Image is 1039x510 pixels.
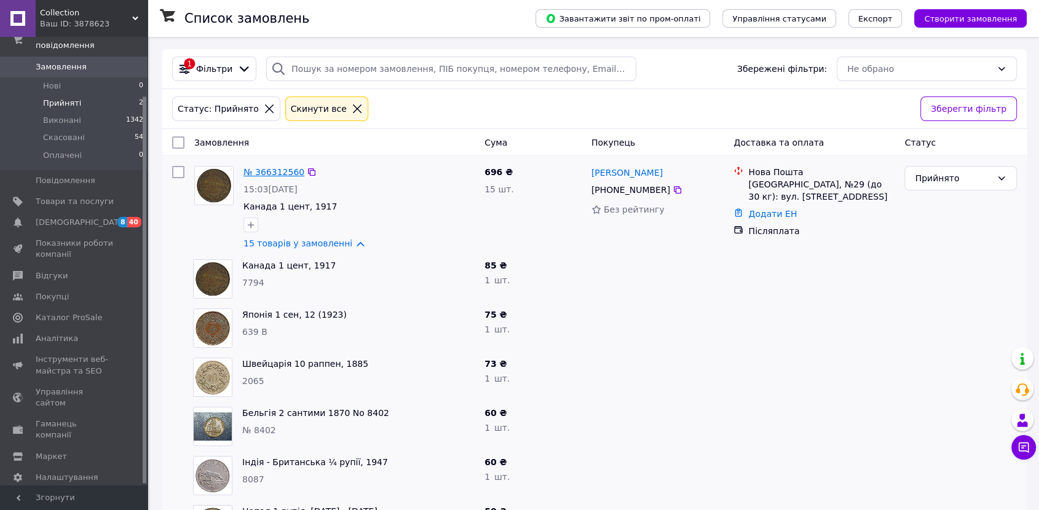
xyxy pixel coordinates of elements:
[242,327,267,337] span: 639 B
[589,181,673,198] div: [PHONE_NUMBER]
[242,408,389,418] a: Бельгія 2 сантими 1870 No 8402
[139,98,143,109] span: 2
[545,13,700,24] span: Завантажити звіт по пром-оплаті
[40,7,132,18] span: Collection
[591,167,663,179] a: [PERSON_NAME]
[117,217,127,227] span: 8
[40,18,148,29] div: Ваш ID: 3878623
[604,205,665,214] span: Без рейтингу
[484,324,510,334] span: 1 шт.
[242,310,347,320] a: Японія 1 сен, 12 (1923)
[748,178,895,203] div: [GEOGRAPHIC_DATA], №29 (до 30 кг): вул. [STREET_ADDRESS]
[135,132,143,143] span: 54
[36,472,98,483] span: Налаштування
[36,354,114,376] span: Інструменти веб-майстра та SEO
[1011,435,1036,460] button: Чат з покупцем
[184,11,309,26] h1: Список замовлень
[43,98,81,109] span: Прийняті
[931,102,1006,116] span: Зберегти фільтр
[196,63,232,75] span: Фільтри
[194,166,234,205] a: Фото товару
[194,412,232,441] img: Фото товару
[748,209,797,219] a: Додати ЕН
[194,260,232,298] img: Фото товару
[848,9,903,28] button: Експорт
[243,184,298,194] span: 15:03[DATE]
[915,171,992,185] div: Прийнято
[733,138,824,147] span: Доставка та оплата
[243,202,337,211] a: Канада 1 цент, 1917
[36,386,114,409] span: Управління сайтом
[43,115,81,126] span: Виконані
[484,423,510,433] span: 1 шт.
[737,63,827,75] span: Збережені фільтри:
[242,457,388,467] a: Індія - Британська ¼ рупії, 1947
[748,225,895,237] div: Післяплата
[139,80,143,92] span: 0
[484,261,507,270] span: 85 ₴
[748,166,895,178] div: Нова Пошта
[484,184,514,194] span: 15 шт.
[914,9,1027,28] button: Створити замовлення
[194,457,232,495] img: Фото товару
[920,96,1017,121] button: Зберегти фільтр
[484,275,510,285] span: 1 шт.
[242,261,336,270] a: Канада 1 цент, 1917
[43,80,61,92] span: Нові
[242,425,276,435] span: № 8402
[484,167,513,177] span: 696 ₴
[36,217,127,228] span: [DEMOGRAPHIC_DATA]
[484,374,510,383] span: 1 шт.
[43,150,82,161] span: Оплачені
[36,238,114,260] span: Показники роботи компанії
[484,359,507,369] span: 73 ₴
[127,217,141,227] span: 40
[36,270,68,281] span: Відгуки
[195,167,233,205] img: Фото товару
[36,291,69,302] span: Покупці
[484,408,507,418] span: 60 ₴
[36,61,87,73] span: Замовлення
[266,57,636,81] input: Пошук за номером замовлення, ПІБ покупця, номером телефону, Email, номером накладної
[484,472,510,482] span: 1 шт.
[36,29,148,51] span: Замовлення та повідомлення
[924,14,1017,23] span: Створити замовлення
[43,132,85,143] span: Скасовані
[139,150,143,161] span: 0
[847,62,992,76] div: Не обрано
[36,418,114,441] span: Гаманець компанії
[126,115,143,126] span: 1342
[194,309,232,347] img: Фото товару
[194,138,249,147] span: Замовлення
[288,102,349,116] div: Cкинути все
[194,358,232,396] img: Фото товару
[36,175,95,186] span: Повідомлення
[242,278,264,288] span: 7794
[243,167,304,177] a: № 366312560
[36,196,114,207] span: Товари та послуги
[484,457,507,467] span: 60 ₴
[732,14,826,23] span: Управління статусами
[242,474,264,484] span: 8087
[484,310,507,320] span: 75 ₴
[535,9,710,28] button: Завантажити звіт по пром-оплаті
[242,359,368,369] a: Швейцарія 10 раппен, 1885
[591,138,635,147] span: Покупець
[904,138,936,147] span: Статус
[36,451,67,462] span: Маркет
[243,238,352,248] a: 15 товарів у замовленні
[722,9,836,28] button: Управління статусами
[902,13,1027,23] a: Створити замовлення
[858,14,893,23] span: Експорт
[242,376,264,386] span: 2065
[484,138,507,147] span: Cума
[175,102,261,116] div: Статус: Прийнято
[36,312,102,323] span: Каталог ProSale
[36,333,78,344] span: Аналітика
